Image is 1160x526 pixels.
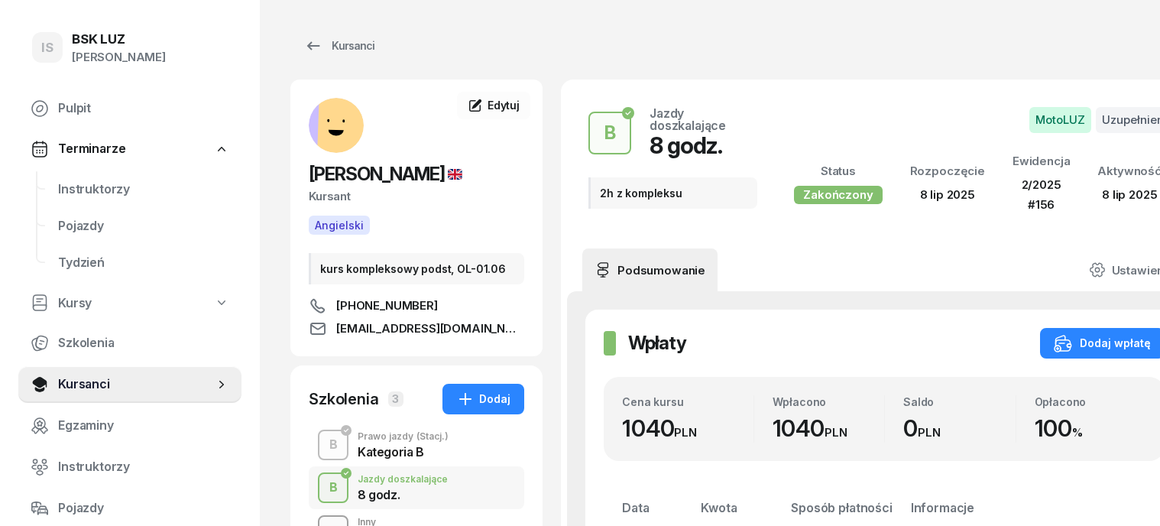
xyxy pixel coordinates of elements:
[304,37,374,55] div: Kursanci
[1054,334,1151,352] div: Dodaj wpłatę
[456,390,510,408] div: Dodaj
[58,253,229,273] span: Tydzień
[650,107,757,131] div: Jazdy doszkalające
[72,33,166,46] div: BSK LUZ
[622,414,753,443] div: 1040
[457,92,530,119] a: Edytuj
[309,424,524,466] button: BPrawo jazdy(Stacj.)Kategoria B
[1013,175,1071,214] div: 2/2025 #156
[58,457,229,477] span: Instruktorzy
[323,475,344,501] div: B
[825,425,847,440] small: PLN
[41,41,53,54] span: IS
[588,177,757,209] div: 2h z kompleksu
[416,432,449,441] span: (Stacj.)
[442,384,524,414] button: Dodaj
[58,333,229,353] span: Szkolenia
[598,118,622,148] div: B
[1072,425,1083,440] small: %
[58,180,229,200] span: Instruktorzy
[920,187,975,202] span: 8 lip 2025
[794,161,882,181] div: Status
[318,430,348,460] button: B
[918,425,941,440] small: PLN
[18,131,241,167] a: Terminarze
[309,216,370,235] button: Angielski
[1013,151,1071,171] div: Ewidencja
[309,253,524,284] div: kurs kompleksowy podst, OL-01.06
[773,414,885,443] div: 1040
[622,395,753,408] div: Cena kursu
[46,245,241,281] a: Tydzień
[58,216,229,236] span: Pojazdy
[58,294,92,313] span: Kursy
[628,331,686,356] h2: Wpłaty
[910,161,985,181] div: Rozpoczęcie
[1035,395,1147,408] div: Opłacono
[58,99,229,119] span: Pulpit
[488,99,520,112] span: Edytuj
[46,208,241,245] a: Pojazdy
[1029,107,1091,133] span: MotoLUZ
[903,414,1016,443] div: 0
[18,407,241,444] a: Egzaminy
[309,320,524,338] a: [EMAIL_ADDRESS][DOMAIN_NAME]
[58,416,229,436] span: Egzaminy
[388,391,403,407] span: 3
[323,432,344,458] div: B
[309,187,524,206] div: Kursant
[72,47,166,67] div: [PERSON_NAME]
[358,446,449,458] div: Kategoria B
[18,325,241,362] a: Szkolenia
[18,286,241,321] a: Kursy
[18,90,241,127] a: Pulpit
[582,248,718,291] a: Podsumowanie
[773,395,885,408] div: Wpłacono
[58,375,214,394] span: Kursanci
[674,425,697,440] small: PLN
[336,297,438,315] span: [PHONE_NUMBER]
[309,466,524,509] button: BJazdy doszkalające8 godz.
[58,498,229,518] span: Pojazdy
[358,489,448,501] div: 8 godz.
[309,388,379,410] div: Szkolenia
[46,171,241,208] a: Instruktorzy
[336,320,524,338] span: [EMAIL_ADDRESS][DOMAIN_NAME]
[794,186,882,204] div: Zakończony
[1035,414,1147,443] div: 100
[588,112,631,154] button: B
[290,31,388,61] a: Kursanci
[358,432,449,441] div: Prawo jazdy
[18,366,241,403] a: Kursanci
[358,475,448,484] div: Jazdy doszkalające
[318,472,348,503] button: B
[18,449,241,485] a: Instruktorzy
[903,395,1016,408] div: Saldo
[309,163,462,185] span: [PERSON_NAME]
[650,131,757,159] div: 8 godz.
[58,139,125,159] span: Terminarze
[309,297,524,315] a: [PHONE_NUMBER]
